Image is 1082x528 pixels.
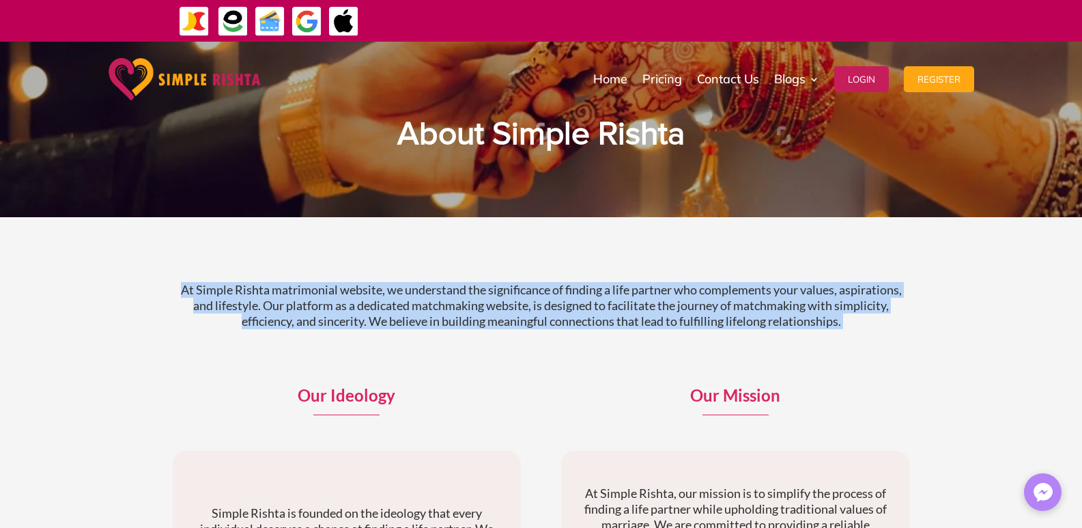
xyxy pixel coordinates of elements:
button: Login [834,66,889,92]
h1: About Simple Rishta [173,118,910,158]
p: Our Mission [561,387,909,404]
img: Credit Cards [255,6,285,37]
a: Pricing [642,45,682,113]
p: At Simple Rishta matrimonial website, we understand the significance of finding a life partner wh... [173,282,910,329]
p: Our Ideology [173,387,521,404]
img: Messenger [1029,479,1057,506]
img: ApplePay-icon [328,6,359,37]
img: JazzCash-icon [179,6,210,37]
a: Contact Us [697,45,759,113]
img: GooglePay-icon [291,6,322,37]
a: Home [593,45,627,113]
img: EasyPaisa-icon [218,6,248,37]
button: Register [904,66,974,92]
a: Register [904,45,974,113]
a: Blogs [774,45,819,113]
a: Login [834,45,889,113]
